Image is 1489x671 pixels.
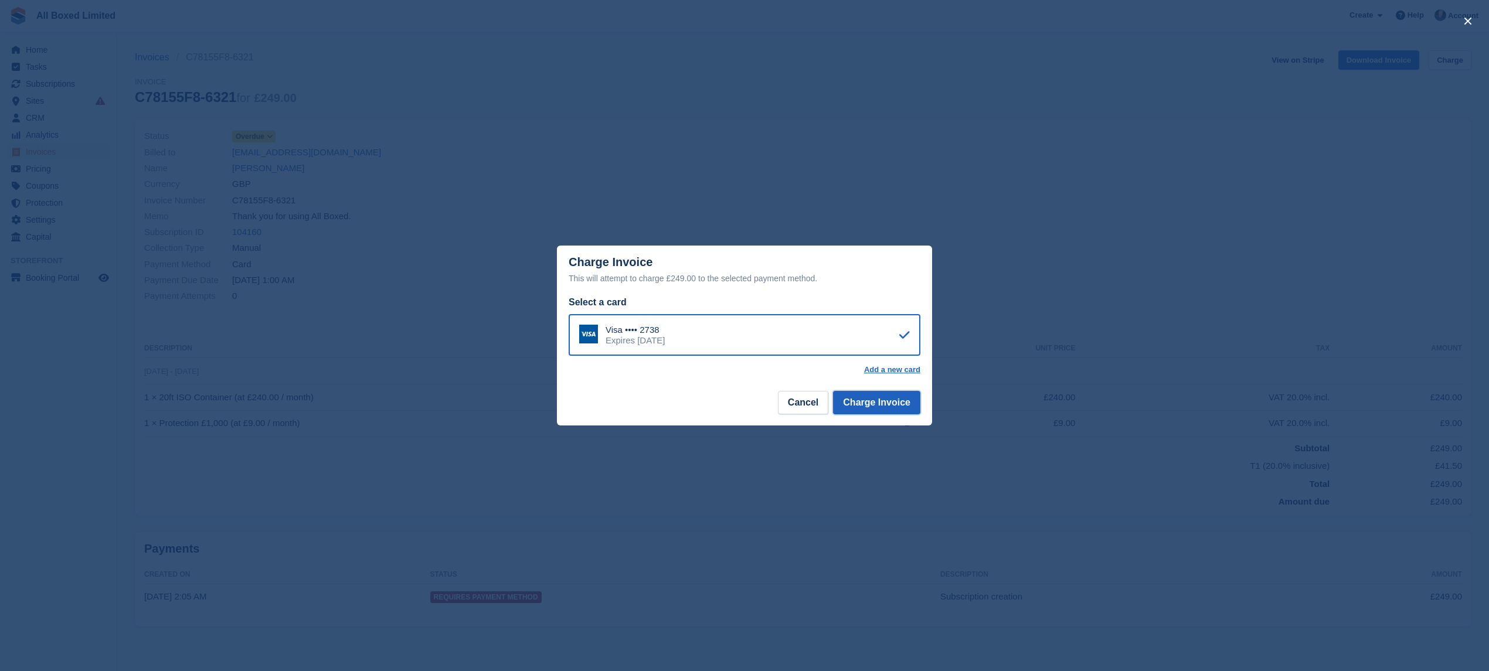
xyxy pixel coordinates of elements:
[569,271,920,285] div: This will attempt to charge £249.00 to the selected payment method.
[833,391,920,414] button: Charge Invoice
[569,295,920,309] div: Select a card
[579,325,598,343] img: Visa Logo
[1459,12,1477,30] button: close
[864,365,920,374] a: Add a new card
[778,391,828,414] button: Cancel
[606,335,665,346] div: Expires [DATE]
[606,325,665,335] div: Visa •••• 2738
[569,256,920,285] div: Charge Invoice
